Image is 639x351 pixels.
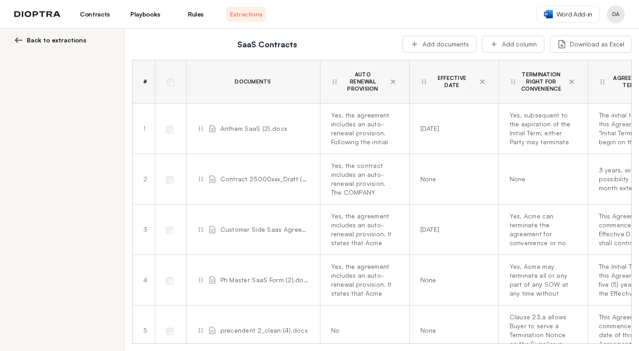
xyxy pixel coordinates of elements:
div: None [420,276,484,284]
th: # [133,60,155,104]
span: Back to extractions [27,36,86,45]
td: 2 [133,154,155,205]
div: Yes, the agreement includes an auto-renewal provision. It states that Acme may renew the agreemen... [331,212,395,247]
h2: SaaS Contracts [137,38,397,50]
a: Word Add-in [536,6,600,23]
td: 3 [133,205,155,255]
span: precendent 2_clean (4).docx [220,326,308,335]
img: logo [14,11,61,17]
div: None [420,175,484,184]
img: left arrow [14,36,23,45]
div: Yes, Acme may terminate all or any part of any SOW at any time without cause and in its sole disc... [510,262,573,298]
button: Download as Excel [550,36,632,53]
button: Back to extractions [14,36,114,45]
div: [DATE] [420,124,484,133]
span: Contract 25000xxx_Draft (3).docx [220,175,309,184]
button: Delete column [388,76,398,87]
td: 4 [133,255,155,305]
div: [DATE] [420,225,484,234]
td: 1 [133,104,155,154]
div: Clause 23.a allows Buyer to serve a Termination Notice on the Supplier in respect of any Services... [510,313,573,348]
span: Auto Renewal Provision [342,71,384,92]
div: Yes, subsequent to the expiration of the Initial Term, either Party may terminate this Agreement,... [510,111,573,146]
div: Yes, the agreement includes an auto-renewal provision. Following the initial term of three years,... [331,111,395,146]
div: None [420,326,484,335]
span: Ph Master SaaS Form (2).docx [220,276,309,284]
div: Yes, the contract includes an auto-renewal provision. The COMPANY reserves the right to extend th... [331,161,395,197]
button: Profile menu [607,5,625,23]
button: Add documents [402,36,477,53]
th: Documents [186,60,320,104]
button: Delete column [477,76,488,87]
button: Add column [482,36,544,53]
div: Yes, the agreement includes an auto-renewal provision. It states that Acme may extend the agreeme... [331,262,395,298]
span: Effective Date [431,75,473,89]
span: Word Add-in [556,10,592,19]
a: Playbooks [125,7,165,22]
div: Yes, Acme can terminate the agreement for convenience or no reason upon sixty (60) days prior wri... [510,212,573,247]
div: None [510,175,573,184]
a: Contracts [75,7,115,22]
img: word [544,10,553,18]
span: Termination Right For Convenience [520,71,563,92]
span: Anthem SaaS (2).docx [220,124,287,133]
span: Customer Side Saas Agreement.docx [220,225,309,234]
a: Extractions [226,7,266,22]
div: No [331,326,395,335]
a: Rules [176,7,216,22]
button: Delete column [566,76,577,87]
